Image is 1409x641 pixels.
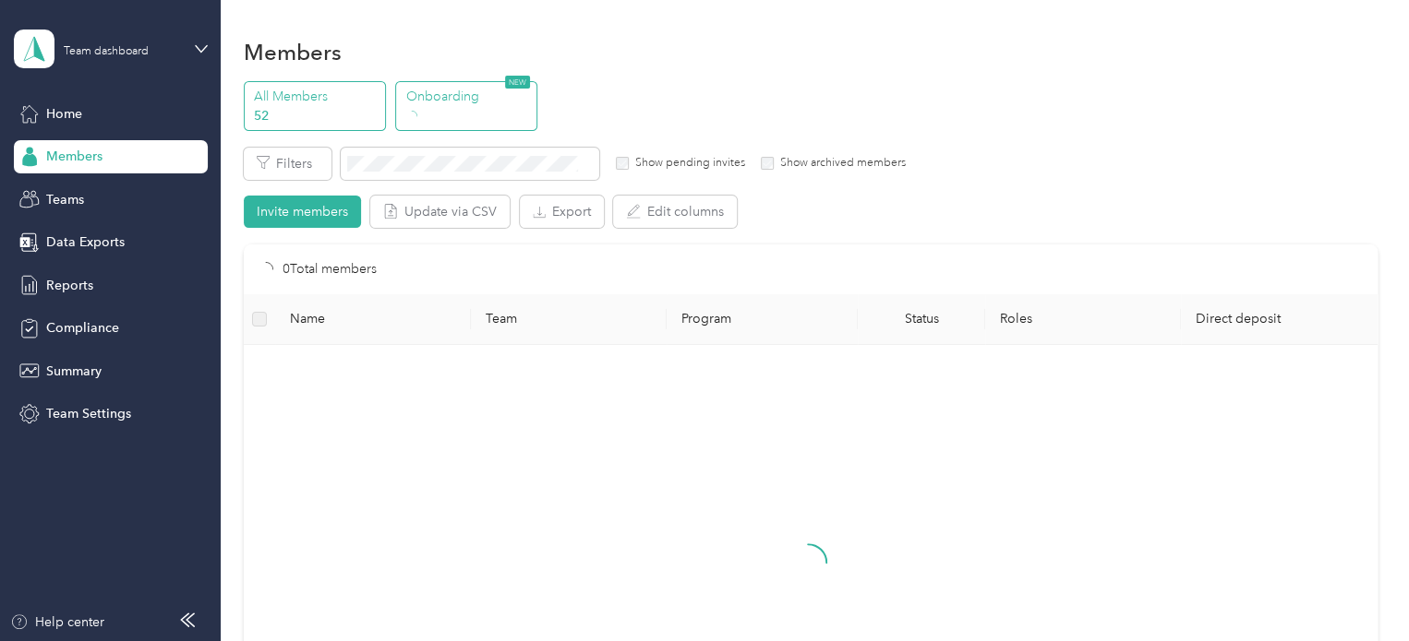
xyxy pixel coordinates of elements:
span: Home [46,104,82,124]
label: Show pending invites [629,155,745,172]
span: Reports [46,276,93,295]
p: 52 [254,106,379,125]
th: Direct deposit [1181,294,1377,345]
button: Filters [244,148,331,180]
label: Show archived members [774,155,906,172]
button: Update via CSV [370,196,510,228]
span: Members [46,147,102,166]
span: Summary [46,362,102,381]
span: Teams [46,190,84,209]
button: Invite members [244,196,361,228]
th: Program [667,294,858,345]
th: Team [471,294,667,345]
p: 0 Total members [283,259,377,279]
button: Help center [10,612,104,632]
p: Onboarding [406,87,532,106]
th: Status [858,294,985,345]
th: Name [275,294,471,345]
span: Name [290,311,456,326]
span: Compliance [46,318,119,338]
button: Export [520,196,604,228]
button: Edit columns [613,196,737,228]
div: Team dashboard [64,46,149,57]
iframe: Everlance-gr Chat Button Frame [1306,538,1409,641]
h1: Members [244,42,342,62]
span: NEW [505,76,530,89]
th: Roles [985,294,1181,345]
span: Team Settings [46,404,131,423]
span: Data Exports [46,232,125,252]
p: All Members [254,87,379,106]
